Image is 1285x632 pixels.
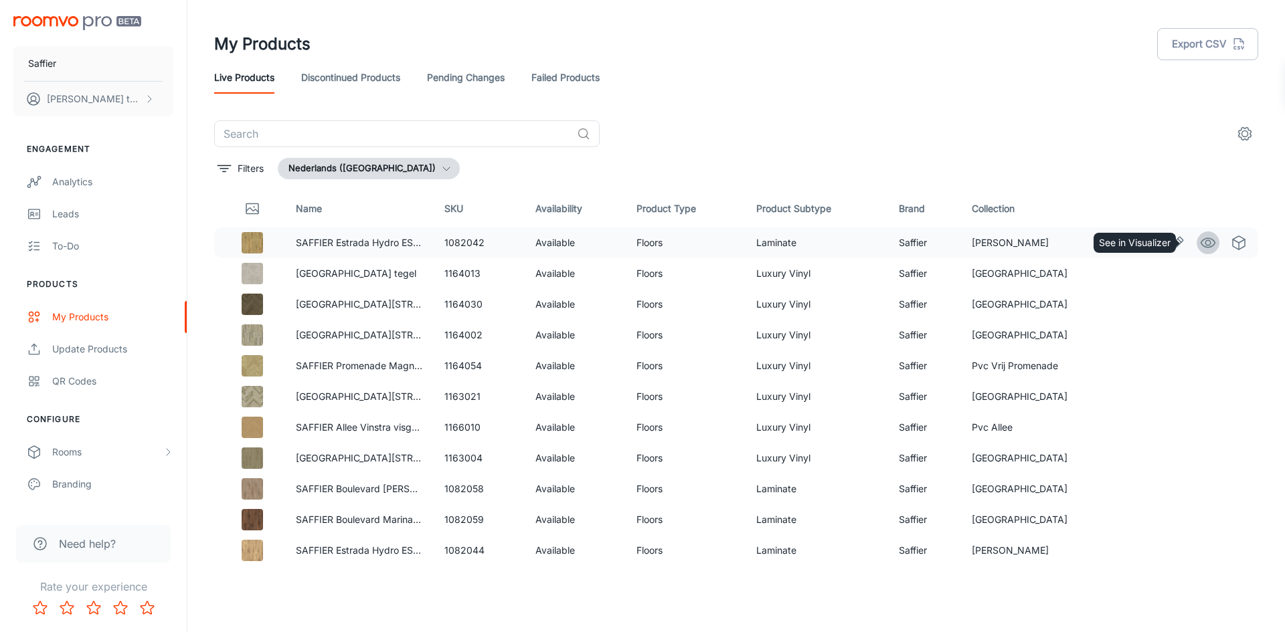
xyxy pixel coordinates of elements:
td: Available [525,289,626,320]
a: [GEOGRAPHIC_DATA][STREET_ADDRESS] visgraat [296,298,518,310]
td: Floors [626,504,746,535]
td: Laminate [746,535,888,566]
td: 1082044 [434,535,525,566]
td: Floors [626,350,746,381]
a: SAFFIER Promenade Magnolia Klik visgraat [296,360,485,371]
th: Name [285,190,434,227]
a: SAFFIER Allee Vinstra visgraat [296,421,429,433]
td: Saffier [888,473,961,504]
a: SAFFIER Boulevard [PERSON_NAME] plank [296,483,487,494]
td: Floors [626,381,746,412]
div: QR Codes [52,374,173,389]
td: [GEOGRAPHIC_DATA] [961,289,1110,320]
p: Rate your experience [11,578,176,595]
td: Laminate [746,227,888,258]
td: Saffier [888,443,961,473]
td: Luxury Vinyl [746,381,888,412]
td: Available [525,566,626,597]
td: Floors [626,473,746,504]
td: [PERSON_NAME] [961,535,1110,566]
td: Available [525,227,626,258]
td: Saffier [888,227,961,258]
td: Floors [626,320,746,350]
div: Analytics [52,175,173,189]
a: [GEOGRAPHIC_DATA][STREET_ADDRESS] visgraat [296,391,518,402]
button: Rate 5 star [134,595,161,621]
td: Luxury Vinyl [746,289,888,320]
a: SAFFIER Estrada Hydro EST533H [GEOGRAPHIC_DATA] [296,544,541,556]
td: Saffier [888,412,961,443]
button: filter [214,158,267,179]
td: 1082058 [434,473,525,504]
td: 1164002 [434,320,525,350]
button: Rate 2 star [54,595,80,621]
td: 1082043 [434,566,525,597]
td: [GEOGRAPHIC_DATA] [961,443,1110,473]
td: 1164013 [434,258,525,289]
td: Available [525,258,626,289]
td: Floors [626,227,746,258]
td: Floors [626,412,746,443]
button: Nederlands ([GEOGRAPHIC_DATA]) [278,158,460,179]
div: To-do [52,239,173,253]
td: Available [525,535,626,566]
td: Saffier [888,381,961,412]
td: 1163004 [434,443,525,473]
a: [GEOGRAPHIC_DATA] tegel [296,268,416,279]
th: Availability [525,190,626,227]
div: My Products [52,310,173,324]
a: Pending Changes [427,62,505,94]
a: See in Visualizer [1197,231,1219,254]
div: Rooms [52,445,163,459]
th: SKU [434,190,525,227]
td: Saffier [888,289,961,320]
td: Saffier [888,566,961,597]
td: Saffier [888,258,961,289]
a: SAFFIER Boulevard Marina plank [296,514,440,525]
div: Branding [52,477,173,492]
button: Rate 4 star [107,595,134,621]
td: Floors [626,289,746,320]
span: Need help? [59,536,116,552]
td: Saffier [888,535,961,566]
button: [PERSON_NAME] ten Broeke [13,82,173,116]
td: Pvc Vrij Promenade [961,350,1110,381]
a: Failed Products [531,62,600,94]
td: Available [525,320,626,350]
td: Floors [626,443,746,473]
td: Floors [626,566,746,597]
td: Saffier [888,320,961,350]
td: Laminate [746,566,888,597]
td: Floors [626,258,746,289]
div: Leads [52,207,173,221]
td: Luxury Vinyl [746,258,888,289]
button: Rate 1 star [27,595,54,621]
a: See in Virtual Samples [1227,231,1250,254]
td: Available [525,350,626,381]
button: settings [1231,120,1258,147]
td: Laminate [746,504,888,535]
td: [GEOGRAPHIC_DATA] [961,258,1110,289]
a: SAFFIER Estrada Hydro EST436H [GEOGRAPHIC_DATA] [296,237,541,248]
td: Available [525,443,626,473]
td: [GEOGRAPHIC_DATA] [961,504,1110,535]
a: [GEOGRAPHIC_DATA][STREET_ADDRESS] plank [296,329,507,340]
td: Available [525,473,626,504]
td: Pvc Allee [961,412,1110,443]
td: Luxury Vinyl [746,412,888,443]
p: Filters [238,161,264,176]
td: [GEOGRAPHIC_DATA] [961,381,1110,412]
input: Search [214,120,572,147]
button: Rate 3 star [80,595,107,621]
td: Floors [626,535,746,566]
th: Brand [888,190,961,227]
th: Product Type [626,190,746,227]
td: [GEOGRAPHIC_DATA] [961,473,1110,504]
td: Saffier [888,350,961,381]
td: 1166010 [434,412,525,443]
td: 1082059 [434,504,525,535]
a: Edit [1166,231,1189,254]
td: 1082042 [434,227,525,258]
a: Discontinued Products [301,62,400,94]
td: 1164054 [434,350,525,381]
